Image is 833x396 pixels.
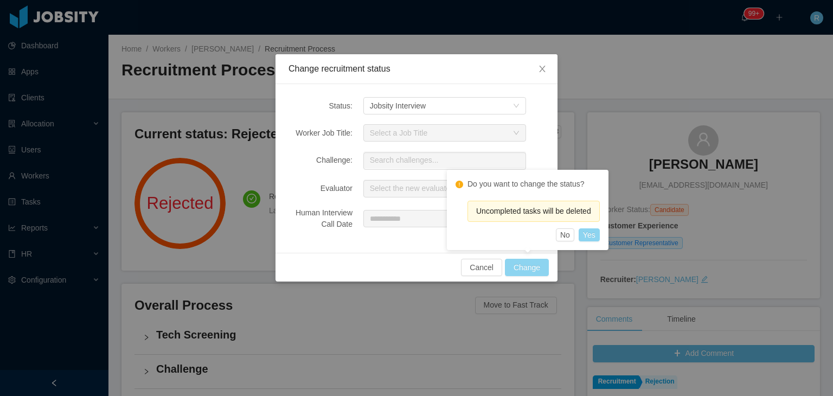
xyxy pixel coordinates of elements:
div: Change recruitment status [289,63,544,75]
div: Jobsity Interview [370,98,426,114]
div: Worker Job Title: [289,127,353,139]
span: Uncompleted tasks will be deleted [476,207,591,215]
button: Yes [579,228,600,241]
div: Evaluator [289,183,353,194]
button: No [556,228,574,241]
div: Human Interview Call Date [289,207,353,230]
i: icon: close [538,65,547,73]
i: icon: down [513,103,520,110]
button: Close [527,54,558,85]
i: icon: down [513,130,520,137]
div: Challenge: [289,155,353,166]
div: Select a Job Title [370,127,508,138]
button: Cancel [461,259,502,276]
div: Status: [289,100,353,112]
button: Change [505,259,549,276]
i: icon: exclamation-circle [456,181,463,188]
text: Do you want to change the status? [467,180,585,188]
